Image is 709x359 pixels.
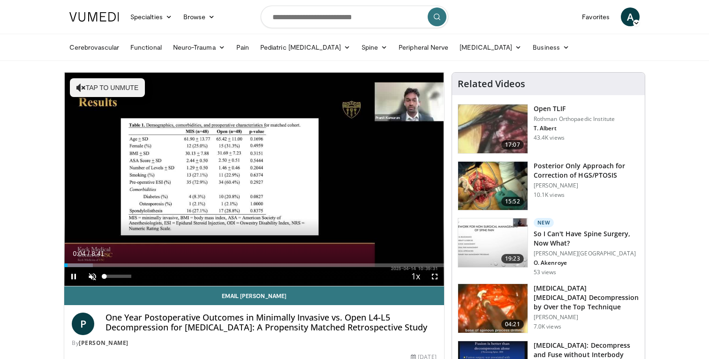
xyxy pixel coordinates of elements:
h3: Open TLIF [534,104,615,113]
a: A [621,7,640,26]
span: 0:04 [73,250,85,257]
a: [MEDICAL_DATA] [454,38,527,57]
a: 04:21 [MEDICAL_DATA] [MEDICAL_DATA] Decompression by Over the Top Technique [PERSON_NAME] 7.0K views [458,284,639,333]
button: Playback Rate [407,267,425,286]
span: 04:21 [501,320,524,329]
button: Tap to unmute [70,78,145,97]
a: Peripheral Nerve [393,38,454,57]
p: 10.1K views [534,191,565,199]
div: Volume Level [104,275,131,278]
h4: One Year Postoperative Outcomes in Minimally Invasive vs. Open L4-L5 Decompression for [MEDICAL_D... [106,313,437,333]
a: Specialties [125,7,178,26]
a: P [72,313,94,335]
a: Cerebrovascular [64,38,125,57]
p: Rothman Orthopaedic Institute [534,115,615,123]
img: c4373fc0-6c06-41b5-9b74-66e3a29521fb.150x105_q85_crop-smart_upscale.jpg [458,218,528,267]
a: Browse [178,7,221,26]
img: 5bc800f5-1105-408a-bbac-d346e50c89d5.150x105_q85_crop-smart_upscale.jpg [458,284,528,333]
a: Email [PERSON_NAME] [64,286,444,305]
a: Favorites [576,7,615,26]
a: [PERSON_NAME] [79,339,128,347]
p: 53 views [534,269,557,276]
a: Pediatric [MEDICAL_DATA] [255,38,356,57]
p: T. Albert [534,125,615,132]
a: 17:07 Open TLIF Rothman Orthopaedic Institute T. Albert 43.4K views [458,104,639,154]
video-js: Video Player [64,73,444,286]
div: By [72,339,437,347]
button: Pause [64,267,83,286]
a: Pain [231,38,255,57]
h4: Related Videos [458,78,525,90]
p: O. Akenroye [534,259,639,267]
span: 8:41 [91,250,104,257]
a: Business [527,38,575,57]
img: VuMedi Logo [69,12,119,22]
img: AMFAUBLRvnRX8J4n4xMDoxOjByO_JhYE.150x105_q85_crop-smart_upscale.jpg [458,162,528,210]
div: Progress Bar [64,263,444,267]
p: 7.0K views [534,323,561,330]
span: 15:52 [501,197,524,206]
button: Unmute [83,267,102,286]
p: New [534,218,554,227]
span: 19:23 [501,254,524,263]
img: 87433_0000_3.png.150x105_q85_crop-smart_upscale.jpg [458,105,528,153]
p: [PERSON_NAME] [534,182,639,189]
h3: Posterior Only Approach for Correction of HGS/PTOSIS [534,161,639,180]
button: Fullscreen [425,267,444,286]
p: [PERSON_NAME] [534,314,639,321]
span: / [88,250,90,257]
p: 43.4K views [534,134,565,142]
a: Neuro-Trauma [167,38,231,57]
a: Functional [125,38,167,57]
h3: [MEDICAL_DATA] [MEDICAL_DATA] Decompression by Over the Top Technique [534,284,639,312]
a: 19:23 New So I Can't Have Spine Surgery, Now What? [PERSON_NAME][GEOGRAPHIC_DATA] O. Akenroye 53 ... [458,218,639,276]
span: 17:07 [501,140,524,150]
input: Search topics, interventions [261,6,448,28]
h3: So I Can't Have Spine Surgery, Now What? [534,229,639,248]
p: [PERSON_NAME][GEOGRAPHIC_DATA] [534,250,639,257]
a: 15:52 Posterior Only Approach for Correction of HGS/PTOSIS [PERSON_NAME] 10.1K views [458,161,639,211]
a: Spine [356,38,393,57]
